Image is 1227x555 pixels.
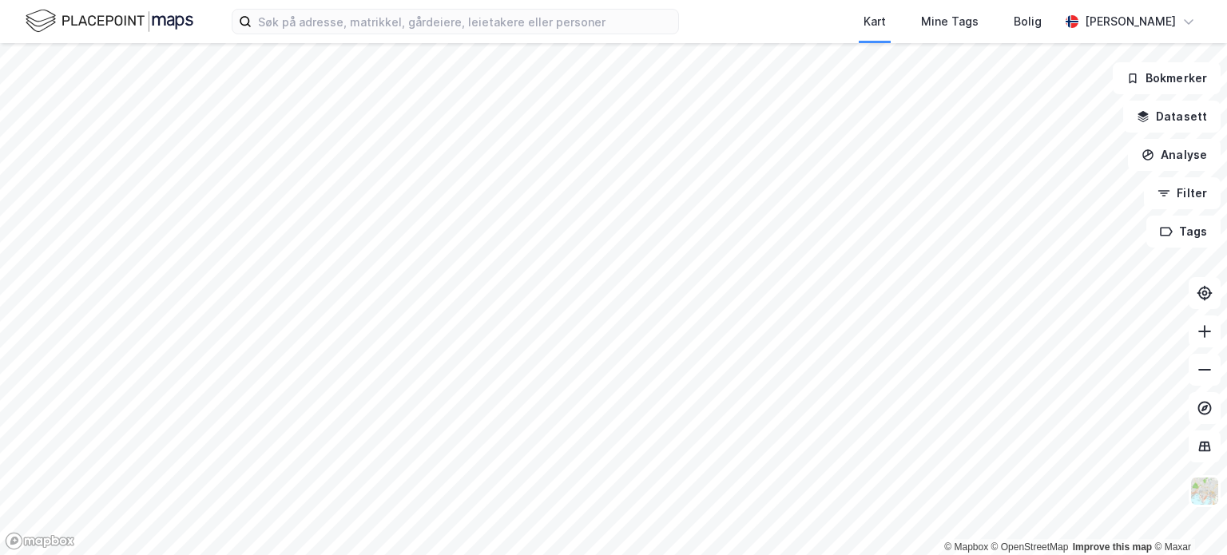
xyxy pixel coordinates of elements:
a: Mapbox homepage [5,532,75,550]
button: Analyse [1128,139,1221,171]
input: Søk på adresse, matrikkel, gårdeiere, leietakere eller personer [252,10,678,34]
img: logo.f888ab2527a4732fd821a326f86c7f29.svg [26,7,193,35]
div: Kontrollprogram for chat [1147,478,1227,555]
button: Bokmerker [1113,62,1221,94]
a: OpenStreetMap [991,541,1069,553]
div: Mine Tags [921,12,979,31]
button: Datasett [1123,101,1221,133]
iframe: Chat Widget [1147,478,1227,555]
a: Mapbox [944,541,988,553]
img: Z [1189,476,1220,506]
a: Improve this map [1073,541,1152,553]
div: [PERSON_NAME] [1085,12,1176,31]
button: Tags [1146,216,1221,248]
button: Filter [1144,177,1221,209]
div: Bolig [1014,12,1042,31]
div: Kart [864,12,886,31]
